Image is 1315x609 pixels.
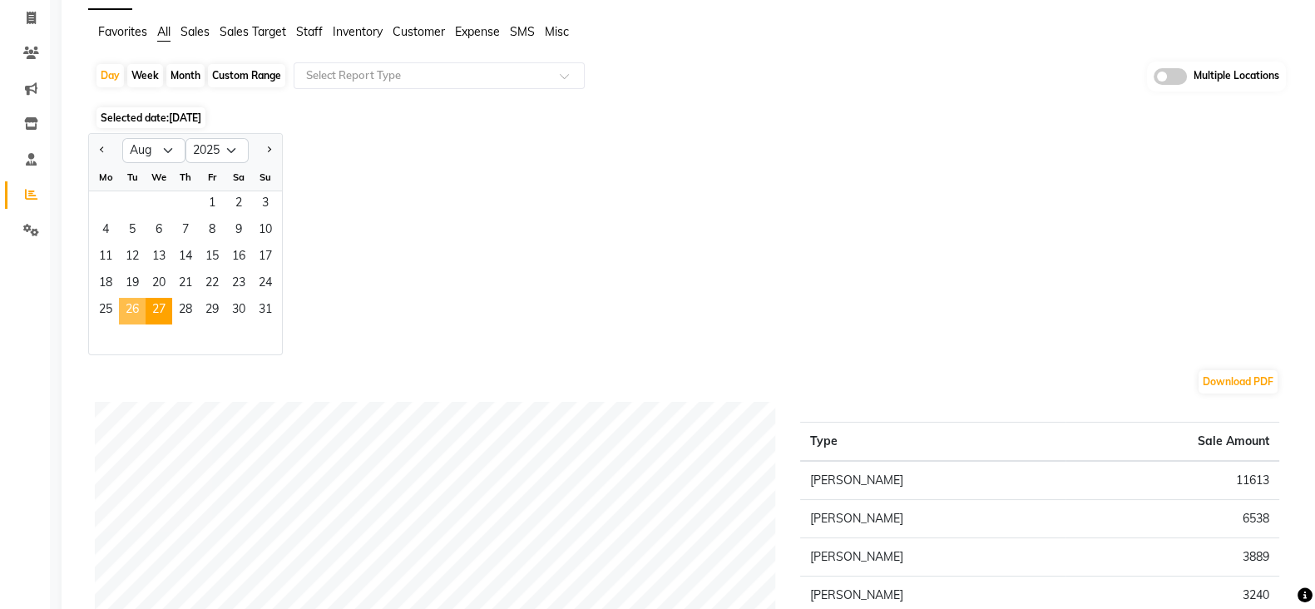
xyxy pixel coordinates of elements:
[545,24,569,39] span: Misc
[180,24,210,39] span: Sales
[92,271,119,298] div: Monday, August 18, 2025
[225,218,252,245] span: 9
[119,245,146,271] span: 12
[172,298,199,324] span: 28
[1065,537,1279,576] td: 3889
[157,24,171,39] span: All
[252,245,279,271] span: 17
[172,271,199,298] span: 21
[119,271,146,298] span: 19
[225,164,252,191] div: Sa
[225,298,252,324] span: 30
[199,164,225,191] div: Fr
[1065,461,1279,500] td: 11613
[172,218,199,245] div: Thursday, August 7, 2025
[92,164,119,191] div: Mo
[119,245,146,271] div: Tuesday, August 12, 2025
[393,24,445,39] span: Customer
[122,138,185,163] select: Select month
[96,64,124,87] div: Day
[96,137,109,164] button: Previous month
[199,218,225,245] span: 8
[252,271,279,298] span: 24
[92,298,119,324] div: Monday, August 25, 2025
[262,137,275,164] button: Next month
[146,245,172,271] div: Wednesday, August 13, 2025
[199,271,225,298] div: Friday, August 22, 2025
[98,24,147,39] span: Favorites
[199,191,225,218] div: Friday, August 1, 2025
[199,245,225,271] div: Friday, August 15, 2025
[225,218,252,245] div: Saturday, August 9, 2025
[119,298,146,324] span: 26
[119,218,146,245] span: 5
[225,245,252,271] div: Saturday, August 16, 2025
[199,271,225,298] span: 22
[225,271,252,298] span: 23
[199,298,225,324] span: 29
[252,191,279,218] span: 3
[800,537,1065,576] td: [PERSON_NAME]
[199,218,225,245] div: Friday, August 8, 2025
[169,111,201,124] span: [DATE]
[333,24,383,39] span: Inventory
[225,191,252,218] div: Saturday, August 2, 2025
[92,245,119,271] div: Monday, August 11, 2025
[146,164,172,191] div: We
[252,298,279,324] div: Sunday, August 31, 2025
[146,271,172,298] div: Wednesday, August 20, 2025
[119,298,146,324] div: Tuesday, August 26, 2025
[119,164,146,191] div: Tu
[199,191,225,218] span: 1
[252,164,279,191] div: Su
[146,245,172,271] span: 13
[185,138,249,163] select: Select year
[510,24,535,39] span: SMS
[146,298,172,324] span: 27
[800,461,1065,500] td: [PERSON_NAME]
[92,218,119,245] span: 4
[1065,422,1279,461] th: Sale Amount
[146,218,172,245] span: 6
[146,218,172,245] div: Wednesday, August 6, 2025
[172,164,199,191] div: Th
[225,271,252,298] div: Saturday, August 23, 2025
[225,298,252,324] div: Saturday, August 30, 2025
[119,218,146,245] div: Tuesday, August 5, 2025
[92,271,119,298] span: 18
[296,24,323,39] span: Staff
[220,24,286,39] span: Sales Target
[252,298,279,324] span: 31
[92,245,119,271] span: 11
[252,245,279,271] div: Sunday, August 17, 2025
[455,24,500,39] span: Expense
[92,298,119,324] span: 25
[225,245,252,271] span: 16
[172,298,199,324] div: Thursday, August 28, 2025
[166,64,205,87] div: Month
[225,191,252,218] span: 2
[119,271,146,298] div: Tuesday, August 19, 2025
[127,64,163,87] div: Week
[208,64,285,87] div: Custom Range
[1199,370,1278,394] button: Download PDF
[96,107,205,128] span: Selected date:
[172,271,199,298] div: Thursday, August 21, 2025
[172,245,199,271] span: 14
[252,218,279,245] div: Sunday, August 10, 2025
[199,298,225,324] div: Friday, August 29, 2025
[1194,68,1279,85] span: Multiple Locations
[146,298,172,324] div: Wednesday, August 27, 2025
[800,499,1065,537] td: [PERSON_NAME]
[92,218,119,245] div: Monday, August 4, 2025
[146,271,172,298] span: 20
[172,245,199,271] div: Thursday, August 14, 2025
[252,218,279,245] span: 10
[252,271,279,298] div: Sunday, August 24, 2025
[199,245,225,271] span: 15
[252,191,279,218] div: Sunday, August 3, 2025
[1065,499,1279,537] td: 6538
[172,218,199,245] span: 7
[800,422,1065,461] th: Type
